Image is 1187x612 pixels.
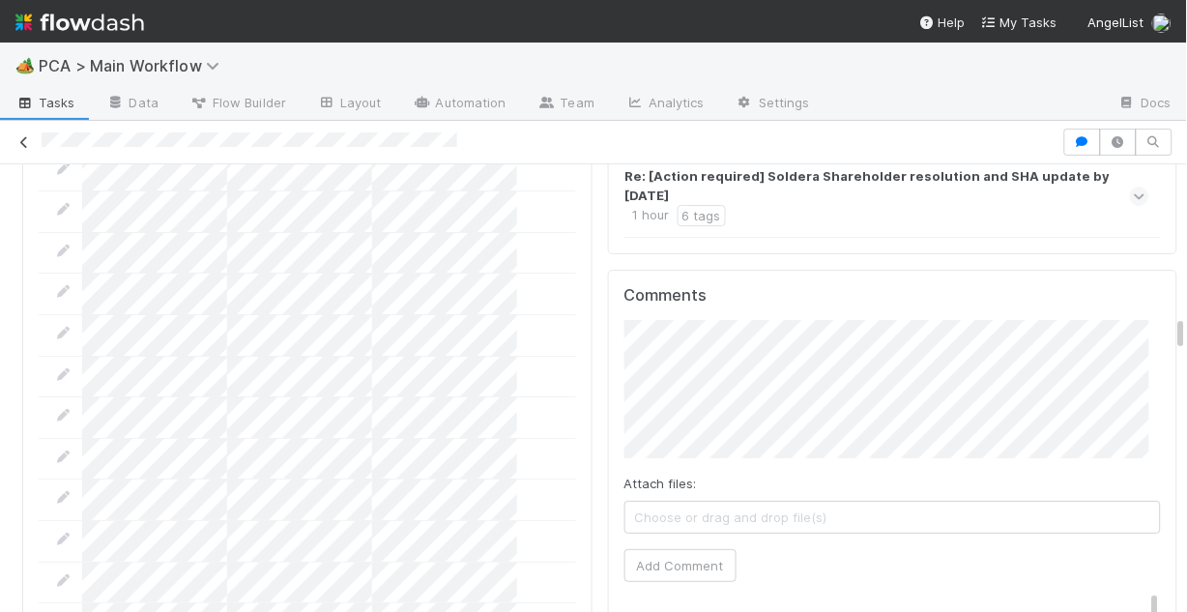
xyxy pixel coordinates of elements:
a: Settings [720,89,825,120]
img: avatar_1c530150-f9f0-4fb8-9f5d-006d570d4582.png [1152,14,1172,33]
a: Flow Builder [174,89,302,120]
h5: Comments [624,286,1162,306]
span: Flow Builder [189,93,286,112]
a: Analytics [610,89,720,120]
label: Attach files: [624,474,697,493]
span: 🏕️ [15,57,35,73]
span: Tasks [15,93,75,112]
span: PCA > Main Workflow [39,56,229,75]
div: 1 hour [633,205,670,226]
a: Docs [1103,89,1187,120]
img: logo-inverted-e16ddd16eac7371096b0.svg [15,6,144,39]
a: Data [91,89,174,120]
strong: Re: [Action required] Soldera Shareholder resolution and SHA update by [DATE] [625,166,1145,205]
a: My Tasks [981,13,1057,32]
a: Layout [302,89,397,120]
button: Add Comment [624,549,737,582]
div: 6 tags [678,205,726,226]
a: Automation [397,89,522,120]
span: AngelList [1088,15,1144,30]
span: Choose or drag and drop file(s) [625,502,1161,533]
a: Team [522,89,610,120]
div: Help [919,13,966,32]
span: My Tasks [981,15,1057,30]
